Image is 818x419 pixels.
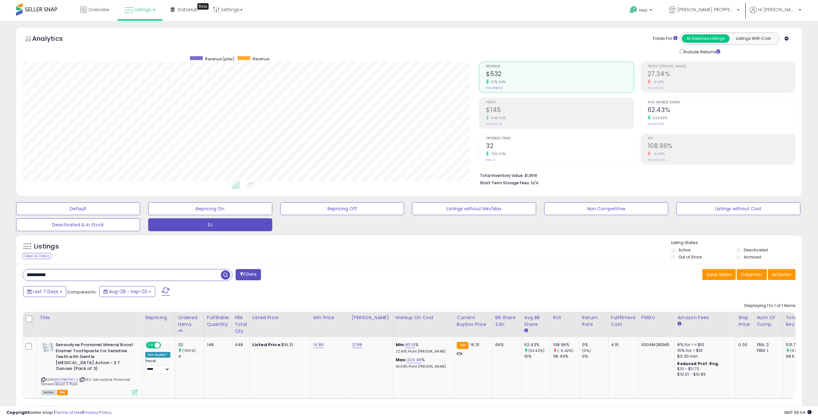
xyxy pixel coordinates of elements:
[178,314,202,328] div: Ordered Items
[486,106,634,115] h2: $145
[33,288,58,295] span: Last 7 Days
[412,202,536,215] button: Listings without Min/Max
[758,6,797,13] span: Hi [PERSON_NAME]
[757,314,780,328] div: Num of Comp.
[495,342,517,348] div: 66%
[524,342,550,348] div: 62.43%
[16,218,140,231] button: Deactivated & In Stock
[148,218,272,231] button: SJ
[524,314,548,328] div: Avg BB Share
[145,359,170,373] div: Preset:
[524,328,528,334] small: Avg BB Share.
[629,6,637,14] i: Get Help
[396,364,449,369] p: 42.58% Profit [PERSON_NAME]
[677,366,731,372] div: $10 - $11.72
[109,288,147,295] span: Aug-28 - Sep-03
[489,116,506,120] small: 648.66%
[396,349,449,354] p: 22.43% Profit [PERSON_NAME]
[252,342,306,348] div: $16.31
[677,6,735,13] span: [PERSON_NAME] PROPFESSIONAL
[34,242,59,251] h5: Listings
[6,409,30,415] strong: Copyright
[32,34,75,45] h5: Analytics
[651,152,665,156] small: -6.42%
[148,202,272,215] button: Repricing On
[648,65,795,68] span: Profit [PERSON_NAME]
[252,342,282,348] b: Listed Price:
[405,342,416,348] a: 80.10
[744,303,796,309] div: Displaying 1 to 1 of 1 items
[235,314,247,335] div: FBA Total Qty
[625,1,659,21] a: Help
[651,116,668,120] small: 524.30%
[480,180,530,186] b: Short Term Storage Fees:
[677,321,681,327] small: Amazon Fees.
[280,202,404,215] button: Repricing Off
[55,409,82,415] a: Terms of Use
[553,314,577,321] div: ROI
[641,342,670,348] div: X004M28SM5
[682,34,730,43] button: All Selected Listings
[648,122,664,126] small: Prev: 10.00%
[56,342,134,373] b: Sensodyne Pronamel Mineral Boost Enamel Toothpaste for Sensitive Teeth with Gentle [MEDICAL_DATA]...
[489,80,506,84] small: 675.20%
[178,6,198,13] span: DataHub
[738,314,751,328] div: Ship Price
[99,286,155,297] button: Aug-28 - Sep-03
[786,314,809,328] div: Total Rev.
[457,342,469,349] small: FBA
[544,202,668,215] button: Non Competitive
[486,70,634,79] h2: $532
[352,342,362,348] a: 21.98
[677,348,731,354] div: 15% for > $10
[40,314,140,321] div: Title
[145,314,173,321] div: Repricing
[738,342,749,348] div: 0.00
[639,7,648,13] span: Help
[671,240,802,246] p: Listing States:
[611,314,636,328] div: Fulfillment Cost
[197,3,209,10] div: Tooltip anchor
[486,86,503,90] small: Prev: $68.60
[648,101,795,104] span: Avg. Buybox Share
[786,354,812,359] div: 68.6
[737,269,767,280] button: Columns
[768,269,796,280] button: Actions
[88,6,109,13] span: Overview
[41,377,130,387] span: | SKU: Sensodyne Pronamel Mineral Boost 3 Pack
[676,202,800,215] button: Listings without Cost
[790,348,806,353] small: (675.2%)
[352,314,390,321] div: [PERSON_NAME]
[134,6,151,13] span: Listings
[67,289,97,295] span: Compared to:
[757,342,778,348] div: FBA: 2
[744,254,761,260] label: Archived
[677,314,733,321] div: Amazon Fees
[235,342,245,348] div: 448
[147,343,155,348] span: ON
[41,342,54,353] img: 51Csqf1IUXL._SL40_.jpg
[396,342,449,354] div: %
[6,410,112,416] div: seller snap | |
[648,70,795,79] h2: 27.34%
[784,409,812,415] span: 2025-09-11 06:04 GMT
[207,314,229,328] div: Fulfillable Quantity
[41,390,56,395] span: All listings currently available for purchase on Amazon
[582,314,606,328] div: Return Rate
[648,86,663,90] small: Prev: 28.31%
[205,56,234,62] span: Revenue (prev)
[531,180,539,186] span: N/A
[582,342,608,348] div: 0%
[396,357,407,363] b: Max:
[396,357,449,369] div: %
[396,342,405,348] b: Min:
[677,372,731,377] div: $10.01 - $10.83
[313,314,346,321] div: Min Price
[160,343,170,348] span: OFF
[679,247,690,253] label: Active
[702,269,736,280] button: Save View
[741,271,761,278] span: Columns
[641,314,672,321] div: FNSKU
[470,342,479,348] span: 16.31
[679,254,702,260] label: Out of Stock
